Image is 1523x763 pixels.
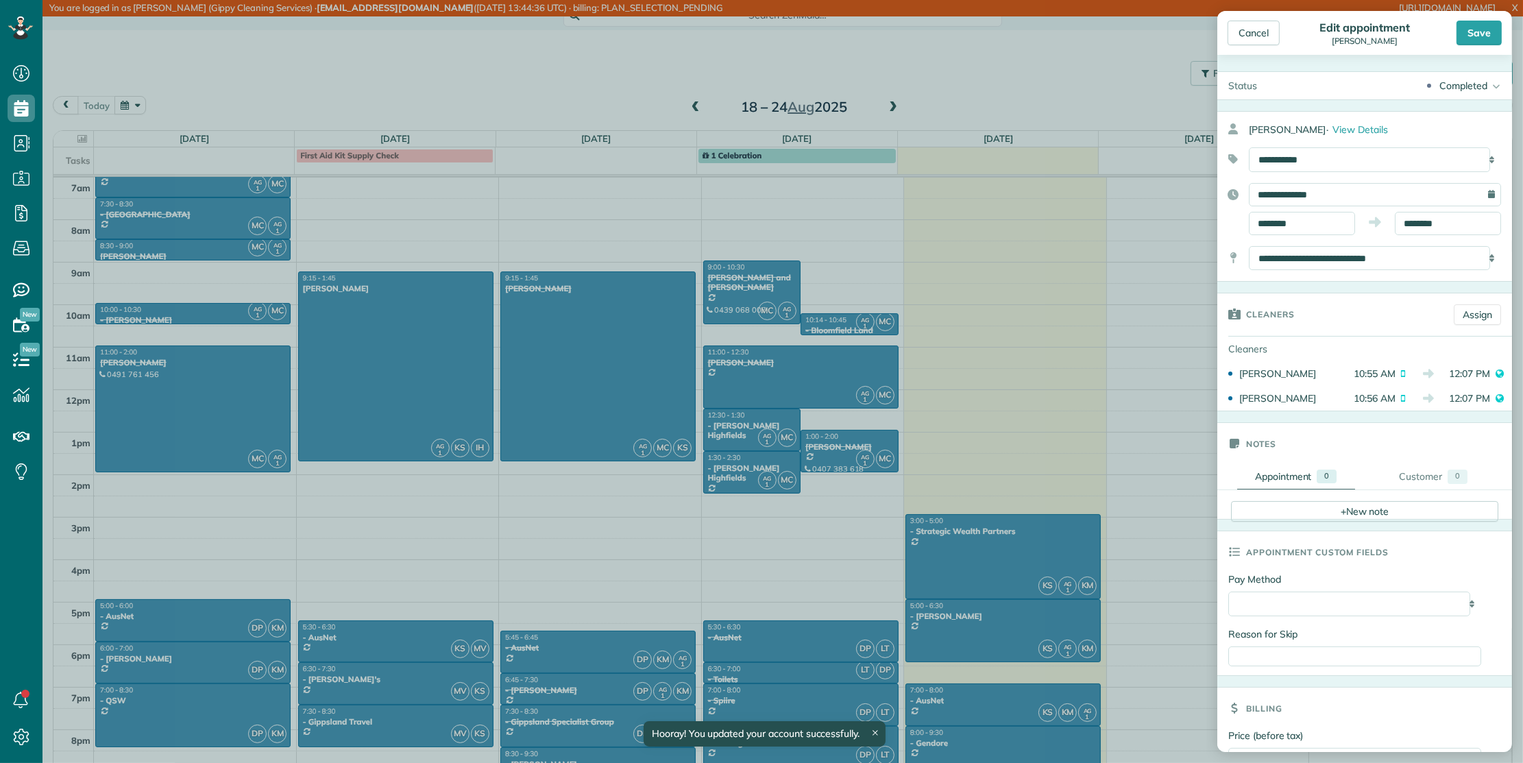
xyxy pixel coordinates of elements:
div: Customer [1399,470,1442,484]
span: · [1327,123,1329,136]
label: Pay Method [1228,572,1481,586]
span: + [1341,505,1346,517]
h3: Notes [1246,423,1276,464]
span: 10:56 AM [1349,391,1396,405]
span: View Details [1332,123,1388,136]
span: 10:55 AM [1349,367,1396,380]
div: Edit appointment [1315,21,1413,34]
div: 0 [1448,470,1467,484]
div: [PERSON_NAME] [1315,36,1413,46]
span: 12:07 PM [1443,391,1490,405]
div: Save [1457,21,1502,45]
div: Hooray! You updated your account successfully. [644,721,886,747]
div: Appointment [1255,470,1312,483]
a: Assign [1454,304,1501,325]
label: Price (before tax) [1228,729,1481,742]
div: Cleaners [1217,337,1313,361]
span: 12:07 PM [1443,367,1490,380]
h3: Appointment custom fields [1246,531,1389,572]
span: New [20,343,40,356]
div: [PERSON_NAME] [1239,367,1345,380]
div: [PERSON_NAME] [1249,117,1512,142]
h3: Billing [1246,688,1282,729]
div: Completed [1439,79,1487,93]
span: New [20,308,40,322]
div: Cancel [1228,21,1280,45]
div: New note [1231,501,1498,522]
div: Status [1217,72,1268,99]
div: [PERSON_NAME] [1239,391,1345,405]
div: 0 [1317,470,1337,483]
h3: Cleaners [1246,293,1295,335]
label: Reason for Skip [1228,627,1297,641]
